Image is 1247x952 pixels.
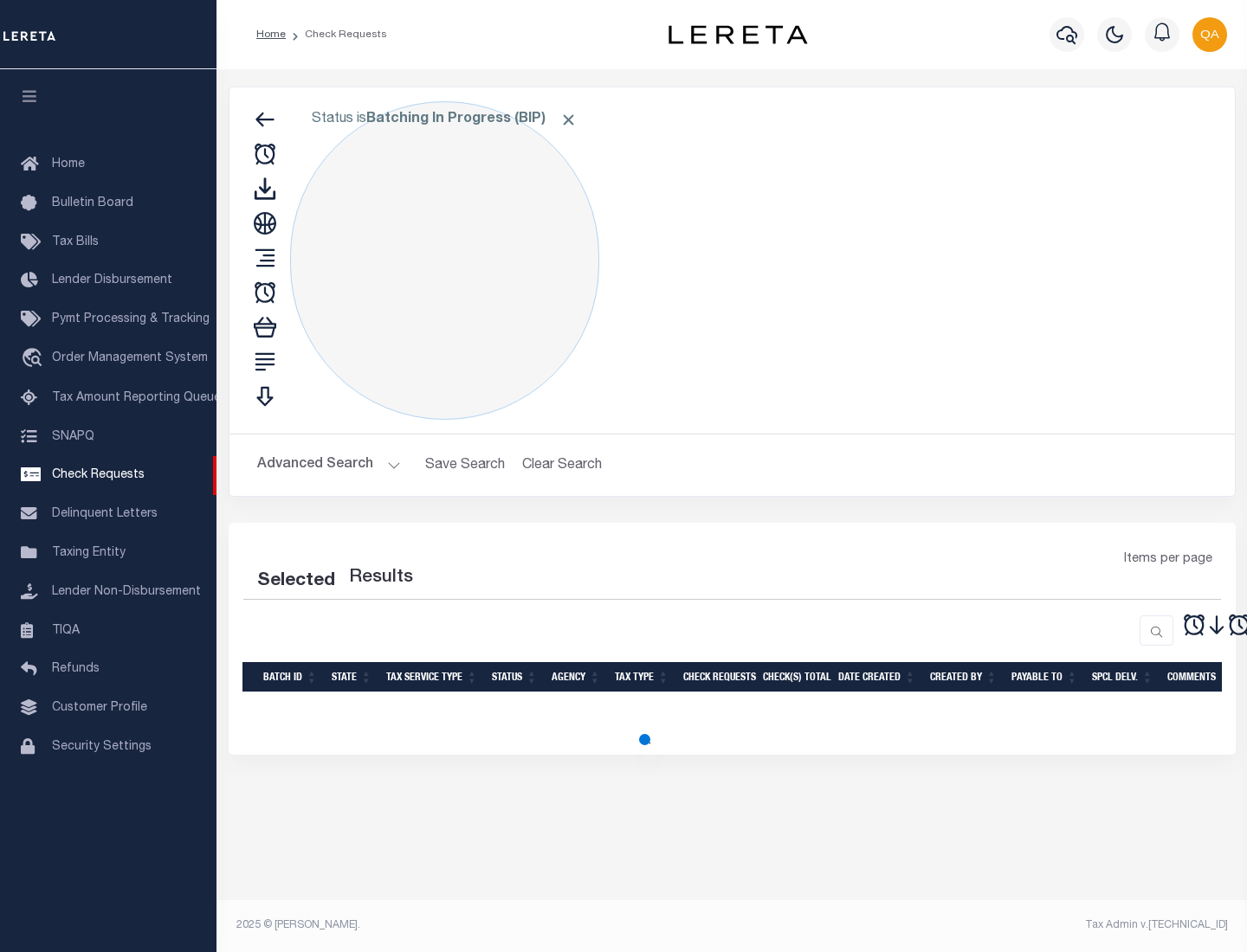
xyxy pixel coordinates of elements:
[257,448,401,482] button: Advanced Search
[52,469,145,481] span: Check Requests
[52,274,172,286] span: Lender Disbursement
[349,564,413,592] label: Results
[379,662,485,692] th: Tax Service Type
[52,313,210,325] span: Pymt Processing & Tracking
[608,662,676,692] th: Tax Type
[485,662,545,692] th: Status
[831,662,923,692] th: Date Created
[52,236,99,248] span: Tax Bills
[676,662,756,692] th: Check Requests
[325,662,379,692] th: State
[559,111,578,129] span: Click to Remove
[366,113,578,126] b: Batching In Progress (BIP)
[545,662,608,692] th: Agency
[52,158,85,170] span: Home
[256,662,325,692] th: Batch Id
[52,586,201,598] span: Lender Non-Disbursement
[52,663,100,675] span: Refunds
[923,662,1005,692] th: Created By
[52,197,133,209] span: Bulletin Board
[52,547,126,559] span: Taxing Entity
[1085,662,1160,692] th: Spcl Delv.
[52,392,221,404] span: Tax Amount Reporting Queue
[52,508,158,520] span: Delinquent Letters
[756,662,831,692] th: Check(s) Total
[1160,662,1238,692] th: Comments
[745,917,1228,933] div: Tax Admin v.[TECHNICAL_ID]
[52,624,80,636] span: TIQA
[52,430,94,442] span: SNAPQ
[256,29,286,40] a: Home
[257,568,335,595] div: Selected
[286,27,387,42] li: Check Requests
[52,702,147,714] span: Customer Profile
[21,348,48,370] i: travel_explore
[515,448,610,482] button: Clear Search
[669,25,807,44] img: logo-dark.svg
[290,101,599,420] div: Click to Edit
[223,917,733,933] div: 2025 © [PERSON_NAME].
[52,352,208,364] span: Order Management System
[1124,550,1212,569] span: Items per page
[415,448,515,482] button: Save Search
[52,741,152,753] span: Security Settings
[1005,662,1085,692] th: Payable To
[1192,17,1227,52] img: svg+xml;base64,PHN2ZyB4bWxucz0iaHR0cDovL3d3dy53My5vcmcvMjAwMC9zdmciIHBvaW50ZXItZXZlbnRzPSJub25lIi...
